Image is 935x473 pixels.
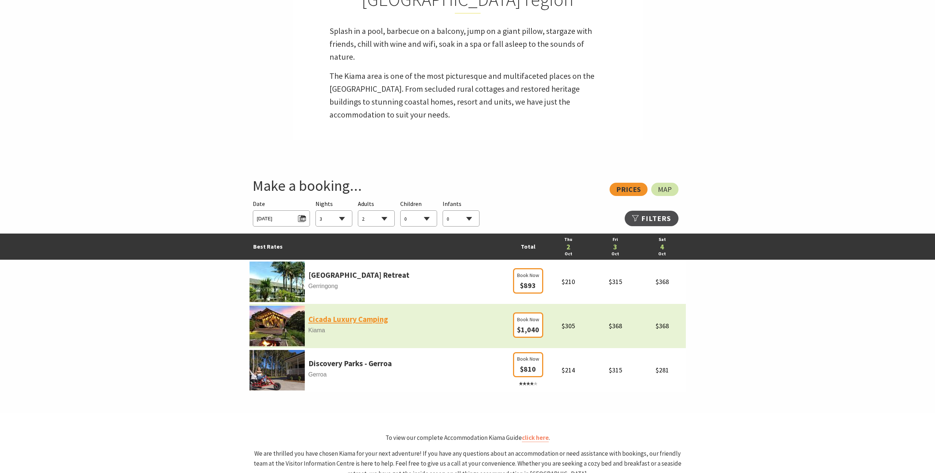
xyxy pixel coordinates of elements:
a: Thu [549,236,588,243]
a: Oct [549,250,588,257]
span: $368 [609,322,622,330]
div: Please choose your desired arrival date [253,199,310,227]
span: $210 [562,277,575,286]
a: Map [651,183,678,196]
p: To view our complete Accommodation Kiama Guide . [250,433,686,443]
span: $315 [609,277,622,286]
span: Book Now [517,271,539,279]
span: Adults [358,200,374,207]
img: 341233-primary-1e441c39-47ed-43bc-a084-13db65cabecb.jpg [250,350,305,390]
td: Best Rates [250,234,511,260]
span: $1,040 [517,325,539,334]
span: $368 [656,322,669,330]
span: [DATE] [257,213,306,223]
a: Fri [596,236,635,243]
p: Splash in a pool, barbecue on a balcony, jump on a giant pillow, stargaze with friends, chill wit... [329,25,606,64]
span: $315 [609,366,622,374]
span: Nights [315,199,333,209]
span: $893 [520,281,536,290]
a: Oct [596,250,635,257]
a: 3 [596,243,635,250]
span: $214 [562,366,575,374]
span: Infants [443,200,461,207]
span: Book Now [517,315,539,323]
span: $281 [656,366,669,374]
p: The Kiama area is one of the most picturesque and multifaceted places on the [GEOGRAPHIC_DATA]. F... [329,70,606,122]
span: Book Now [517,355,539,363]
a: Book Now $893 [513,282,543,290]
span: Gerringong [250,281,511,291]
a: Sat [642,236,682,243]
span: Map [658,186,672,192]
td: Total [511,234,545,260]
a: Book Now $810 [513,366,543,387]
span: $305 [562,322,575,330]
span: Children [400,200,422,207]
a: click here [522,434,549,442]
a: 4 [642,243,682,250]
a: Cicada Luxury Camping [308,313,388,326]
a: [GEOGRAPHIC_DATA] Retreat [308,269,409,281]
a: Discovery Parks - Gerroa [308,357,392,370]
div: Choose a number of nights [315,199,352,227]
img: parkridgea.jpg [250,262,305,302]
span: Kiama [250,326,511,335]
span: $810 [520,364,536,374]
span: Gerroa [250,370,511,379]
a: Oct [642,250,682,257]
span: Date [253,200,265,207]
a: 2 [549,243,588,250]
img: cicadalc-primary-31d37d92-1cfa-4b29-b30e-8e55f9b407e4.jpg [250,306,305,346]
span: $368 [656,277,669,286]
a: Book Now $1,040 [513,326,543,334]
